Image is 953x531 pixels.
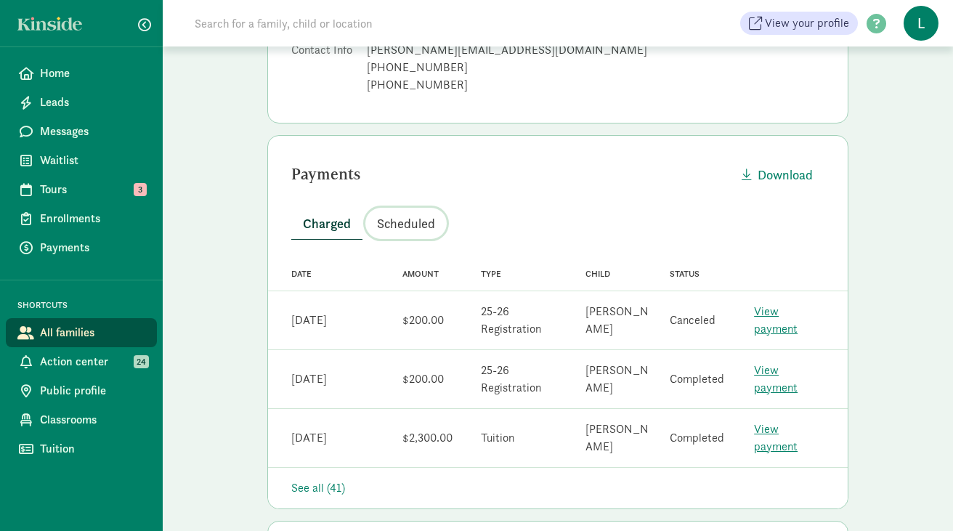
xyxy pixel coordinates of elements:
span: Download [758,165,813,185]
div: [DATE] [291,312,327,329]
span: Date [291,269,312,279]
div: Tuition [481,429,514,447]
a: Enrollments [6,204,157,233]
div: Completed [670,370,724,388]
a: View payment [754,421,798,454]
div: [PERSON_NAME] [585,362,652,397]
a: Public profile [6,376,157,405]
span: L [904,6,938,41]
span: 24 [134,355,149,368]
span: Type [481,269,501,279]
a: All families [6,318,157,347]
span: Leads [40,94,145,111]
span: View your profile [765,15,849,32]
span: Action center [40,353,145,370]
a: Waitlist [6,146,157,175]
button: Download [730,159,824,190]
div: $200.00 [402,312,444,329]
span: Classrooms [40,411,145,429]
span: Amount [402,269,439,279]
div: [DATE] [291,429,327,447]
div: [PHONE_NUMBER] [367,59,824,76]
div: [DATE] [291,370,327,388]
span: Enrollments [40,210,145,227]
span: Waitlist [40,152,145,169]
button: Scheduled [365,208,447,239]
div: [PERSON_NAME] [585,421,652,455]
input: Search for a family, child or location [186,9,593,38]
span: 3 [134,183,147,196]
span: Scheduled [377,214,435,233]
div: 25-26 Registration [481,303,569,338]
span: Charged [303,214,351,233]
span: Public profile [40,382,145,400]
div: 25-26 Registration [481,362,569,397]
div: $2,300.00 [402,429,453,447]
span: Child [585,269,610,279]
a: Tuition [6,434,157,463]
span: Payments [40,239,145,256]
span: Tours [40,181,145,198]
span: Tuition [40,440,145,458]
div: $200.00 [402,370,444,388]
div: Completed [670,429,724,447]
a: Home [6,59,157,88]
div: [PHONE_NUMBER] [367,76,824,94]
div: Canceled [670,312,715,329]
button: Charged [291,208,362,240]
span: Messages [40,123,145,140]
a: View payment [754,304,798,336]
a: View payment [754,362,798,395]
div: [PERSON_NAME][EMAIL_ADDRESS][DOMAIN_NAME] [367,41,824,59]
a: Payments [6,233,157,262]
div: See all (41) [291,479,824,497]
div: Payments [291,163,730,186]
span: Status [670,269,699,279]
a: Leads [6,88,157,117]
a: Action center 24 [6,347,157,376]
span: Home [40,65,145,82]
a: Tours 3 [6,175,157,204]
a: View your profile [740,12,858,35]
iframe: Chat Widget [880,461,953,531]
div: [PERSON_NAME] [585,303,652,338]
span: All families [40,324,145,341]
a: Messages [6,117,157,146]
a: Classrooms [6,405,157,434]
dt: Contact Info [291,41,355,100]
